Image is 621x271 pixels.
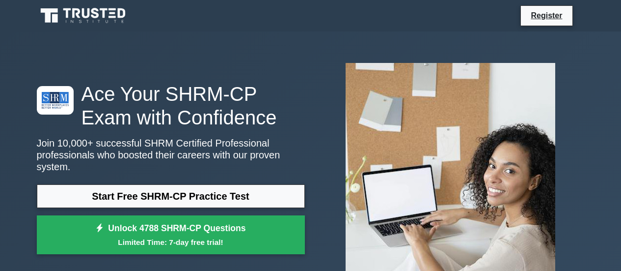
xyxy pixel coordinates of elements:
h1: Ace Your SHRM-CP Exam with Confidence [37,82,305,129]
a: Start Free SHRM-CP Practice Test [37,184,305,208]
a: Unlock 4788 SHRM-CP QuestionsLimited Time: 7-day free trial! [37,215,305,255]
p: Join 10,000+ successful SHRM Certified Professional professionals who boosted their careers with ... [37,137,305,173]
small: Limited Time: 7-day free trial! [49,237,293,248]
a: Register [525,9,568,22]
